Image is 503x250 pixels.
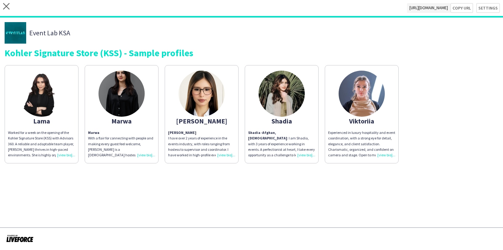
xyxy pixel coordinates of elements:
[168,130,196,135] b: [PERSON_NAME]
[248,118,315,124] div: Shadia
[8,130,75,158] div: Worked for a week on the opening of the Kohler Signature Store (KSS) with Advisors 360. A reliabl...
[6,234,34,243] img: Powered by Liveforce
[248,130,315,158] div: : I am Shadia, with 3 years of experience working in events. A perfectionist at heart, I take eve...
[8,118,75,124] div: Lama
[450,3,473,13] button: Copy url
[88,118,155,124] div: Marwa
[328,118,395,124] div: Viktoriia
[168,118,235,124] div: [PERSON_NAME]
[179,71,225,117] img: thumb-672cc00e28614.jpeg
[5,48,498,57] div: Kohler Signature Store (KSS) - Sample profiles
[339,71,385,117] img: thumb-63ff288bb8820.jpeg
[88,130,99,135] b: Marwa
[476,3,500,13] button: Settings
[99,71,145,117] img: thumb-67fbf562a4e05.jpeg
[259,71,305,117] img: thumb-672a4f785de2f.jpeg
[248,130,262,135] strong: Shadia -
[248,130,287,140] strong: Afghan, [DEMOGRAPHIC_DATA]
[29,30,70,36] span: Event Lab KSA
[328,130,395,158] div: Experienced in luxury hospitality and event coordination, with a strong eye for detail, elegance,...
[168,130,235,158] p: I have over 2 years of experience in the events industry, with roles ranging from hostess to supe...
[18,71,65,117] img: thumb-67f452eed82c9.jpeg
[407,3,450,13] span: [URL][DOMAIN_NAME]
[5,22,26,44] img: thumb-d0a7b56f-9e14-4e4b-94db-6d54a60d8988.jpg
[88,130,155,158] p: With a flair for connecting with people and making every guest feel welcome, [PERSON_NAME] is a [...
